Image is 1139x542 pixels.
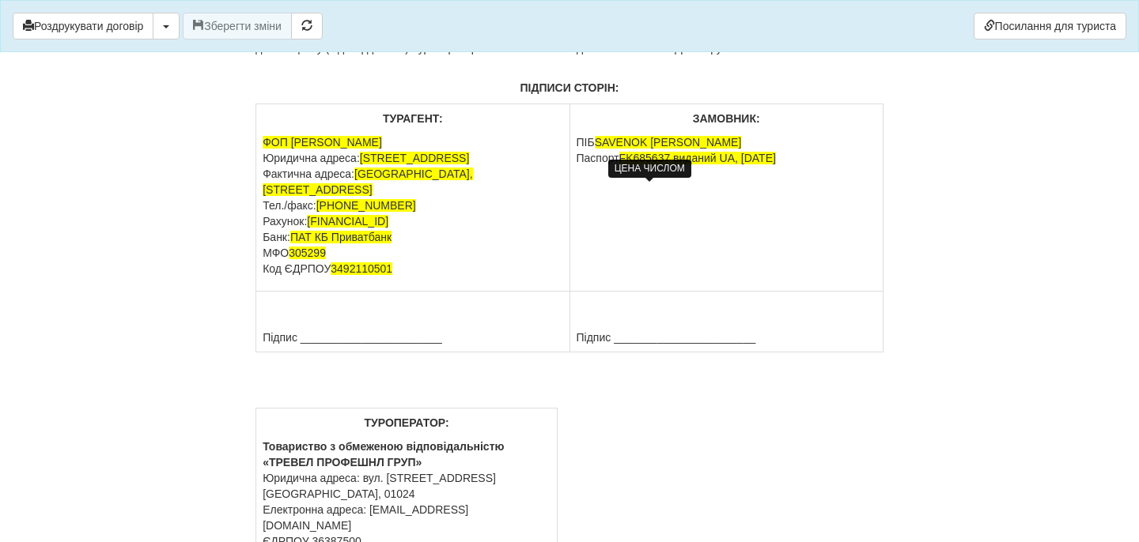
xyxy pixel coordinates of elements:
div: ЦЕНА ЧИСЛОМ [608,160,691,178]
span: [STREET_ADDRESS] [360,152,469,164]
td: Підпис _______________________ [569,292,883,352]
a: Посилання для туриста [974,13,1126,40]
span: [GEOGRAPHIC_DATA], [STREET_ADDRESS] [263,167,472,196]
p: ЗАМОВНИК: [577,111,876,126]
p: ТУРАГЕНТ: [263,111,562,126]
span: FK685637 виданий UA, [DATE] [619,152,776,164]
b: Товариство з обмеженою відповідальністю [263,440,504,453]
button: Зберегти зміни [183,13,292,40]
span: ПАТ КБ Приватбанк [290,231,392,243]
p: ПІБ Паспорт [577,134,876,182]
span: [FINANCIAL_ID] [307,215,388,228]
span: 305299 [289,247,326,259]
p: ПІДПИСИ СТОРІН: [255,80,884,96]
span: [PHONE_NUMBER] [316,199,416,212]
p: Юридична адреса: Фактична адреса: Тел./факс: Рахунок: Банк: МФО Код ЄДРПОУ [263,134,562,277]
span: SAVENOK [PERSON_NAME] [595,136,742,149]
td: Підпис _______________________ [256,292,569,352]
span: ФОП [PERSON_NAME] [263,136,382,149]
button: Роздрукувати договір [13,13,153,40]
p: ТУРОПЕРАТОР: [263,415,551,431]
b: «ТРЕВЕЛ ПРОФЕШНЛ ГРУП» [263,456,422,469]
span: 3492110501 [331,262,392,275]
